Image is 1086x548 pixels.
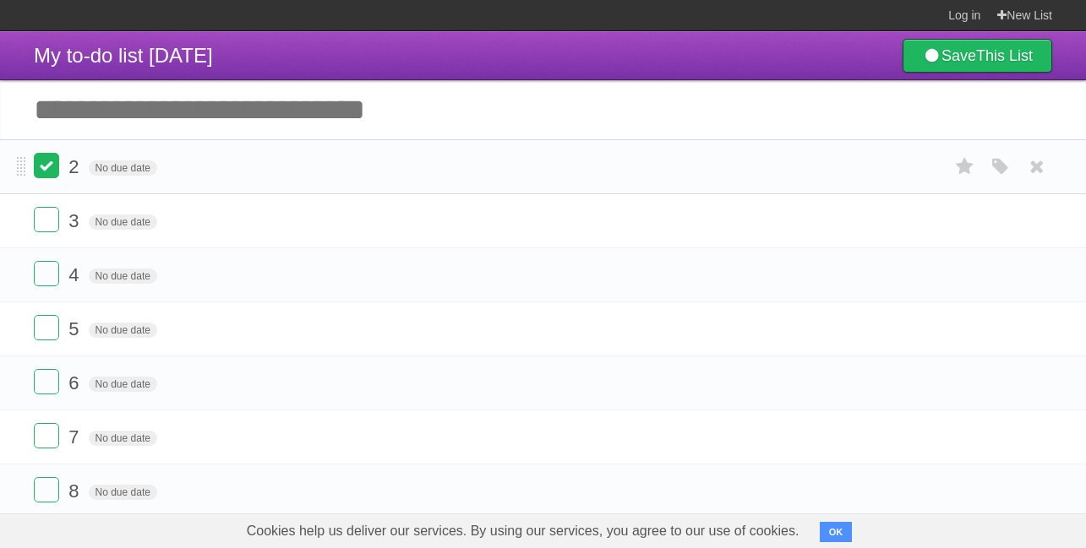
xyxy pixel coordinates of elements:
[34,423,59,448] label: Done
[34,315,59,340] label: Done
[68,264,83,285] span: 4
[89,377,157,392] span: No due date
[68,480,83,502] span: 8
[68,156,83,177] span: 2
[68,318,83,339] span: 5
[34,261,59,286] label: Done
[89,431,157,446] span: No due date
[68,372,83,393] span: 6
[89,214,157,230] span: No due date
[949,153,981,181] label: Star task
[34,44,213,67] span: My to-do list [DATE]
[89,269,157,284] span: No due date
[68,210,83,231] span: 3
[89,160,157,176] span: No due date
[34,477,59,502] label: Done
[89,485,157,500] span: No due date
[34,153,59,178] label: Done
[89,323,157,338] span: No due date
[230,514,816,548] span: Cookies help us deliver our services. By using our services, you agree to our use of cookies.
[976,47,1033,64] b: This List
[34,369,59,394] label: Done
[34,207,59,232] label: Done
[68,426,83,448] span: 7
[903,39,1052,73] a: SaveThis List
[820,522,853,542] button: OK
